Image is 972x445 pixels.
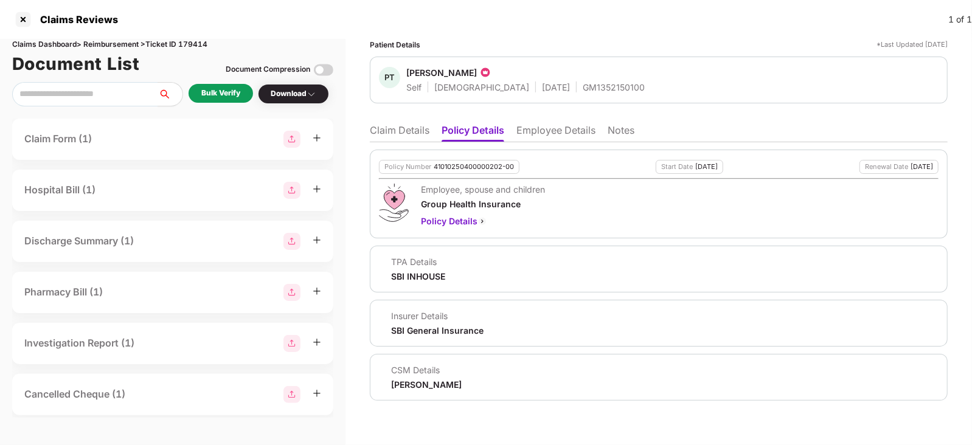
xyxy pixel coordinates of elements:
div: Cancelled Cheque (1) [24,387,125,402]
div: Discharge Summary (1) [24,233,134,249]
img: svg+xml;base64,PHN2ZyBpZD0iR3JvdXBfMjg4MTMiIGRhdGEtbmFtZT0iR3JvdXAgMjg4MTMiIHhtbG5zPSJodHRwOi8vd3... [283,182,300,199]
img: svg+xml;base64,PHN2ZyBpZD0iR3JvdXBfMjg4MTMiIGRhdGEtbmFtZT0iR3JvdXAgMjg4MTMiIHhtbG5zPSJodHRwOi8vd3... [283,131,300,148]
h1: Document List [12,50,140,77]
img: icon [479,66,491,78]
div: GM1352150100 [583,81,645,93]
div: [DEMOGRAPHIC_DATA] [434,81,529,93]
img: svg+xml;base64,PHN2ZyB4bWxucz0iaHR0cDovL3d3dy53My5vcmcvMjAwMC9zdmciIHdpZHRoPSI0OS4zMiIgaGVpZ2h0PS... [379,184,409,222]
div: [DATE] [911,163,933,171]
div: Download [271,88,316,100]
div: Document Compression [226,64,310,75]
li: Policy Details [442,124,504,142]
div: Start Date [661,163,693,171]
div: Patient Details [370,39,420,50]
div: Employee, spouse and children [421,184,545,195]
span: plus [313,134,321,142]
div: Group Health Insurance [421,198,545,210]
span: plus [313,236,321,244]
div: [DATE] [695,163,718,171]
div: TPA Details [391,256,445,267]
div: Pharmacy Bill (1) [24,285,103,300]
img: svg+xml;base64,PHN2ZyBpZD0iR3JvdXBfMjg4MTMiIGRhdGEtbmFtZT0iR3JvdXAgMjg4MTMiIHhtbG5zPSJodHRwOi8vd3... [283,335,300,352]
span: plus [313,287,321,295]
button: search [158,82,183,106]
img: svg+xml;base64,PHN2ZyBpZD0iR3JvdXBfMjg4MTMiIGRhdGEtbmFtZT0iR3JvdXAgMjg4MTMiIHhtbG5zPSJodHRwOi8vd3... [283,233,300,250]
div: Claims Reviews [33,13,118,26]
span: plus [313,389,321,398]
img: svg+xml;base64,PHN2ZyBpZD0iR3JvdXBfMjg4MTMiIGRhdGEtbmFtZT0iR3JvdXAgMjg4MTMiIHhtbG5zPSJodHRwOi8vd3... [283,284,300,301]
div: Investigation Report (1) [24,336,134,351]
div: 1 of 1 [948,13,972,26]
img: svg+xml;base64,PHN2ZyBpZD0iQmFjay0yMHgyMCIgeG1sbnM9Imh0dHA6Ly93d3cudzMub3JnLzIwMDAvc3ZnIiB3aWR0aD... [477,216,487,226]
div: Claims Dashboard > Reimbursement > Ticket ID 179414 [12,39,333,50]
div: Policy Number [384,163,431,171]
div: Claim Form (1) [24,131,92,147]
div: SBI General Insurance [391,325,484,336]
img: svg+xml;base64,PHN2ZyBpZD0iRHJvcGRvd24tMzJ4MzIiIHhtbG5zPSJodHRwOi8vd3d3LnczLm9yZy8yMDAwL3N2ZyIgd2... [307,89,316,99]
img: svg+xml;base64,PHN2ZyBpZD0iR3JvdXBfMjg4MTMiIGRhdGEtbmFtZT0iR3JvdXAgMjg4MTMiIHhtbG5zPSJodHRwOi8vd3... [283,386,300,403]
li: Claim Details [370,124,429,142]
div: Hospital Bill (1) [24,182,95,198]
div: [PERSON_NAME] [406,67,477,78]
div: Renewal Date [865,163,908,171]
li: Notes [608,124,634,142]
div: *Last Updated [DATE] [877,39,948,50]
div: PT [379,67,400,88]
div: 41010250400000202-00 [434,163,514,171]
div: Bulk Verify [201,88,240,99]
span: search [158,89,182,99]
span: plus [313,185,321,193]
div: Policy Details [421,215,545,228]
div: [PERSON_NAME] [391,379,462,390]
div: Insurer Details [391,310,484,322]
li: Employee Details [516,124,595,142]
div: SBI INHOUSE [391,271,445,282]
div: Self [406,81,422,93]
div: CSM Details [391,364,462,376]
div: [DATE] [542,81,570,93]
span: plus [313,338,321,347]
img: svg+xml;base64,PHN2ZyBpZD0iVG9nZ2xlLTMyeDMyIiB4bWxucz0iaHR0cDovL3d3dy53My5vcmcvMjAwMC9zdmciIHdpZH... [314,60,333,80]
